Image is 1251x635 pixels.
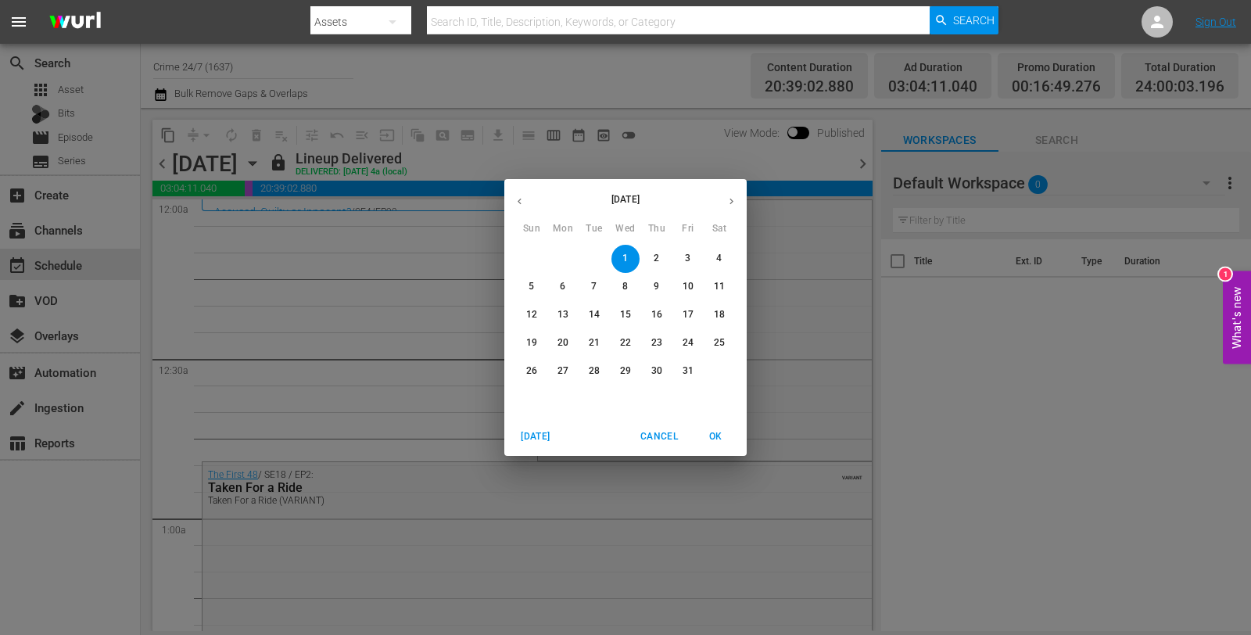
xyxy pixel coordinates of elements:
span: Mon [549,221,577,237]
button: 15 [611,301,640,329]
p: 5 [529,280,534,293]
button: 18 [705,301,733,329]
p: 18 [714,308,725,321]
p: 13 [557,308,568,321]
button: 13 [549,301,577,329]
span: menu [9,13,28,31]
p: 28 [589,364,600,378]
p: 4 [716,252,722,265]
p: 20 [557,336,568,350]
button: 16 [643,301,671,329]
button: 31 [674,357,702,386]
a: Sign Out [1195,16,1236,28]
button: 12 [518,301,546,329]
span: Tue [580,221,608,237]
span: [DATE] [517,429,554,445]
p: 6 [560,280,565,293]
button: 30 [643,357,671,386]
p: 2 [654,252,659,265]
p: 16 [651,308,662,321]
button: 20 [549,329,577,357]
p: 27 [557,364,568,378]
button: OK [690,424,740,450]
button: 28 [580,357,608,386]
button: 8 [611,273,640,301]
p: 9 [654,280,659,293]
img: ans4CAIJ8jUAAAAAAAAAAAAAAAAAAAAAAAAgQb4GAAAAAAAAAAAAAAAAAAAAAAAAJMjXAAAAAAAAAAAAAAAAAAAAAAAAgAT5G... [38,4,113,41]
button: 19 [518,329,546,357]
p: 19 [526,336,537,350]
p: 11 [714,280,725,293]
span: Sat [705,221,733,237]
button: 27 [549,357,577,386]
p: 23 [651,336,662,350]
button: 1 [611,245,640,273]
span: Sun [518,221,546,237]
span: Thu [643,221,671,237]
button: 22 [611,329,640,357]
div: 1 [1219,268,1231,281]
button: [DATE] [511,424,561,450]
button: 29 [611,357,640,386]
button: 2 [643,245,671,273]
span: Fri [674,221,702,237]
p: 31 [683,364,694,378]
button: 7 [580,273,608,301]
p: 1 [622,252,628,265]
p: 29 [620,364,631,378]
p: 10 [683,280,694,293]
button: 9 [643,273,671,301]
p: 30 [651,364,662,378]
p: 22 [620,336,631,350]
p: 15 [620,308,631,321]
p: 17 [683,308,694,321]
span: Cancel [640,429,678,445]
span: OK [697,429,734,445]
p: 25 [714,336,725,350]
button: 5 [518,273,546,301]
p: 14 [589,308,600,321]
button: 3 [674,245,702,273]
p: 3 [685,252,690,265]
button: Cancel [634,424,684,450]
p: 8 [622,280,628,293]
button: 26 [518,357,546,386]
p: [DATE] [535,192,716,206]
button: Open Feedback Widget [1223,271,1251,364]
button: 14 [580,301,608,329]
p: 26 [526,364,537,378]
span: Wed [611,221,640,237]
p: 21 [589,336,600,350]
p: 24 [683,336,694,350]
button: 4 [705,245,733,273]
p: 12 [526,308,537,321]
button: 17 [674,301,702,329]
button: 6 [549,273,577,301]
p: 7 [591,280,597,293]
button: 11 [705,273,733,301]
span: Search [953,6,995,34]
button: 10 [674,273,702,301]
button: 23 [643,329,671,357]
button: 24 [674,329,702,357]
button: 25 [705,329,733,357]
button: 21 [580,329,608,357]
